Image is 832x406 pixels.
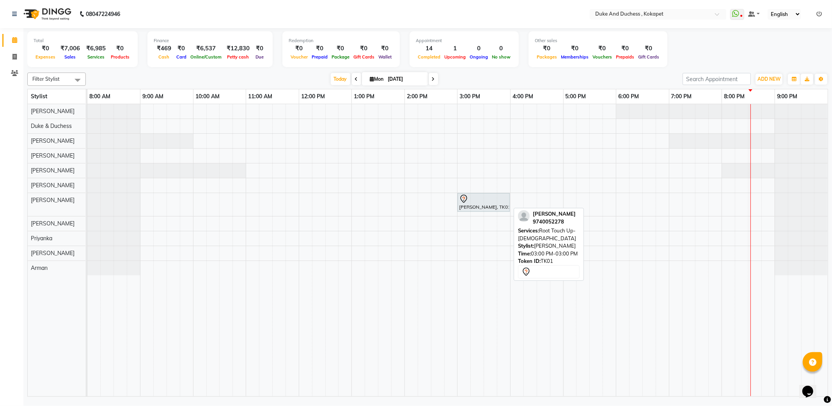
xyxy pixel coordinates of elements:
[109,44,131,53] div: ₹0
[535,54,559,60] span: Packages
[330,54,351,60] span: Package
[31,182,75,189] span: [PERSON_NAME]
[31,108,75,115] span: [PERSON_NAME]
[564,91,588,102] a: 5:00 PM
[614,54,636,60] span: Prepaids
[31,220,75,227] span: [PERSON_NAME]
[253,44,266,53] div: ₹0
[468,44,490,53] div: 0
[86,3,120,25] b: 08047224946
[518,210,530,222] img: profile
[188,44,224,53] div: ₹6,537
[246,91,274,102] a: 11:00 AM
[458,91,482,102] a: 3:00 PM
[34,37,131,44] div: Total
[535,37,661,44] div: Other sales
[224,44,253,53] div: ₹12,830
[518,250,580,258] div: 03:00 PM-03:00 PM
[31,152,75,159] span: [PERSON_NAME]
[31,167,75,174] span: [PERSON_NAME]
[559,54,591,60] span: Memberships
[83,44,109,53] div: ₹6,985
[416,44,442,53] div: 14
[31,122,72,129] span: Duke & Duchess
[518,243,534,249] span: Stylist:
[34,44,57,53] div: ₹0
[442,54,468,60] span: Upcoming
[416,54,442,60] span: Completed
[351,44,376,53] div: ₹0
[310,44,330,53] div: ₹0
[799,375,824,398] iframe: chat widget
[636,54,661,60] span: Gift Cards
[616,91,641,102] a: 6:00 PM
[756,74,782,85] button: ADD NEW
[32,76,60,82] span: Filter Stylist
[31,93,47,100] span: Stylist
[331,73,350,85] span: Today
[518,250,531,257] span: Time:
[352,91,376,102] a: 1:00 PM
[289,44,310,53] div: ₹0
[174,54,188,60] span: Card
[490,44,513,53] div: 0
[289,54,310,60] span: Voucher
[31,197,75,204] span: [PERSON_NAME]
[722,91,747,102] a: 8:00 PM
[511,91,535,102] a: 4:00 PM
[591,54,614,60] span: Vouchers
[154,44,174,53] div: ₹469
[518,257,580,265] div: TK01
[535,44,559,53] div: ₹0
[154,37,266,44] div: Finance
[775,91,800,102] a: 9:00 PM
[87,91,112,102] a: 8:00 AM
[458,194,509,211] div: [PERSON_NAME], TK01, 03:00 PM-03:00 PM, Root Touch Up- [DEMOGRAPHIC_DATA]
[299,91,327,102] a: 12:00 PM
[376,44,394,53] div: ₹0
[225,54,251,60] span: Petty cash
[757,76,781,82] span: ADD NEW
[669,91,694,102] a: 7:00 PM
[188,54,224,60] span: Online/Custom
[63,54,78,60] span: Sales
[31,250,75,257] span: [PERSON_NAME]
[351,54,376,60] span: Gift Cards
[386,73,425,85] input: 2025-09-01
[376,54,394,60] span: Wallet
[31,235,52,242] span: Priyanka
[31,137,75,144] span: [PERSON_NAME]
[289,37,394,44] div: Redemption
[518,242,580,250] div: [PERSON_NAME]
[591,44,614,53] div: ₹0
[518,258,541,264] span: Token ID:
[490,54,513,60] span: No show
[559,44,591,53] div: ₹0
[533,211,576,217] span: [PERSON_NAME]
[109,54,131,60] span: Products
[416,37,513,44] div: Appointment
[31,264,48,271] span: Arman
[683,73,751,85] input: Search Appointment
[254,54,266,60] span: Due
[85,54,106,60] span: Services
[518,227,539,234] span: Services:
[468,54,490,60] span: Ongoing
[34,54,57,60] span: Expenses
[57,44,83,53] div: ₹7,006
[193,91,222,102] a: 10:00 AM
[140,91,165,102] a: 9:00 AM
[442,44,468,53] div: 1
[368,76,386,82] span: Mon
[157,54,172,60] span: Cash
[20,3,73,25] img: logo
[330,44,351,53] div: ₹0
[614,44,636,53] div: ₹0
[636,44,661,53] div: ₹0
[518,227,576,241] span: Root Touch Up- [DEMOGRAPHIC_DATA]
[405,91,429,102] a: 2:00 PM
[174,44,188,53] div: ₹0
[533,218,576,226] div: 9740052278
[310,54,330,60] span: Prepaid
